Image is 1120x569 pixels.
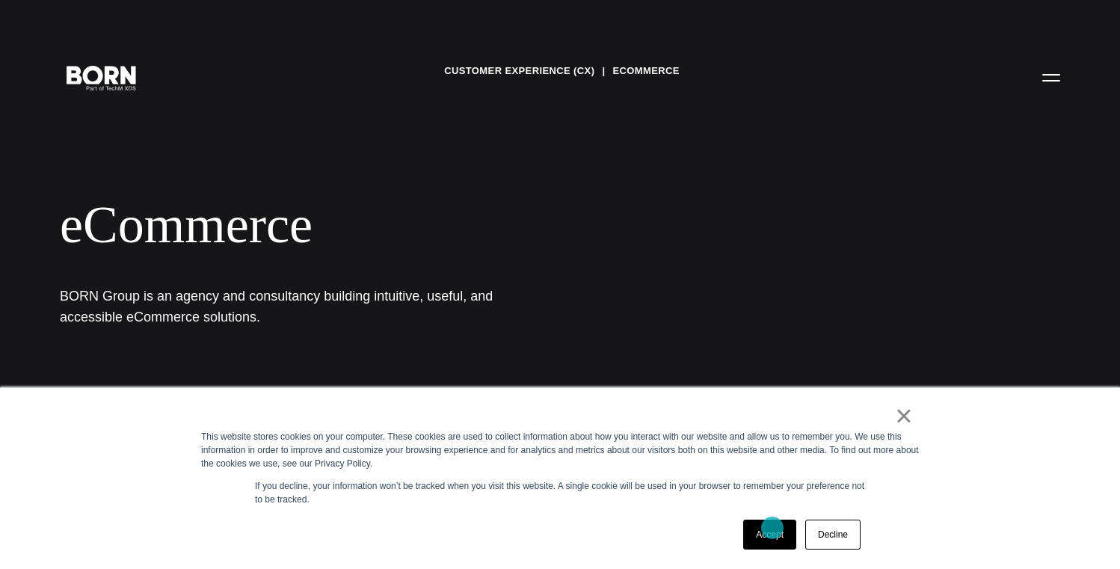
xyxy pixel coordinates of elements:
[895,409,913,422] a: ×
[1033,61,1069,93] button: Open
[743,520,796,550] a: Accept
[444,60,594,82] a: Customer Experience (CX)
[60,286,508,327] h1: BORN Group is an agency and consultancy building intuitive, useful, and accessible eCommerce solu...
[805,520,861,550] a: Decline
[255,479,865,506] p: If you decline, your information won’t be tracked when you visit this website. A single cookie wi...
[201,430,919,470] div: This website stores cookies on your computer. These cookies are used to collect information about...
[612,60,679,82] a: eCommerce
[60,194,912,256] div: eCommerce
